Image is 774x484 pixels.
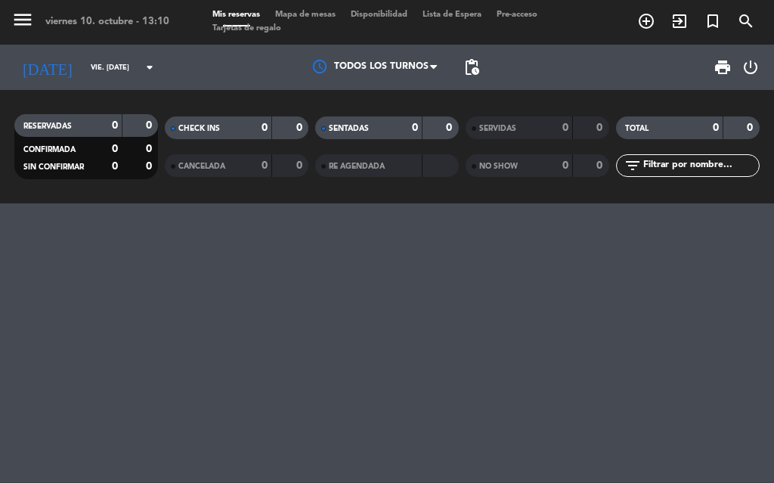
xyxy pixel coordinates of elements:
i: turned_in_not [704,13,722,31]
strong: 0 [562,161,568,172]
span: Disponibilidad [343,11,415,20]
strong: 0 [446,123,455,134]
span: print [714,59,732,77]
strong: 0 [146,121,155,132]
span: CONFIRMADA [23,147,76,154]
span: RESERVADAS [23,123,72,131]
span: CANCELADA [178,163,225,171]
span: TOTAL [625,126,649,133]
strong: 0 [262,161,268,172]
strong: 0 [112,162,118,172]
span: Mapa de mesas [268,11,343,20]
i: arrow_drop_down [141,59,159,77]
span: NO SHOW [479,163,518,171]
button: menu [11,9,34,37]
span: BUSCAR [729,9,763,35]
i: search [737,13,755,31]
i: [DATE] [11,53,83,83]
span: Mis reservas [205,11,268,20]
span: Tarjetas de regalo [205,25,289,33]
strong: 0 [146,144,155,155]
strong: 0 [412,123,418,134]
span: CHECK INS [178,126,220,133]
span: RE AGENDADA [329,163,385,171]
strong: 0 [562,123,568,134]
strong: 0 [112,121,118,132]
strong: 0 [747,123,756,134]
input: Filtrar por nombre... [642,158,759,175]
i: exit_to_app [670,13,689,31]
strong: 0 [296,123,305,134]
span: SENTADAS [329,126,369,133]
i: filter_list [624,157,642,175]
div: LOG OUT [738,45,763,91]
span: pending_actions [463,59,481,77]
span: SIN CONFIRMAR [23,164,84,172]
strong: 0 [713,123,719,134]
strong: 0 [146,162,155,172]
span: SERVIDAS [479,126,516,133]
strong: 0 [296,161,305,172]
span: Lista de Espera [415,11,489,20]
span: RESERVAR MESA [630,9,663,35]
strong: 0 [596,161,605,172]
strong: 0 [112,144,118,155]
span: Reserva especial [696,9,729,35]
i: add_circle_outline [637,13,655,31]
i: power_settings_new [741,59,760,77]
strong: 0 [596,123,605,134]
i: menu [11,9,34,32]
span: WALK IN [663,9,696,35]
span: Pre-acceso [489,11,545,20]
strong: 0 [262,123,268,134]
div: viernes 10. octubre - 13:10 [45,15,169,30]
